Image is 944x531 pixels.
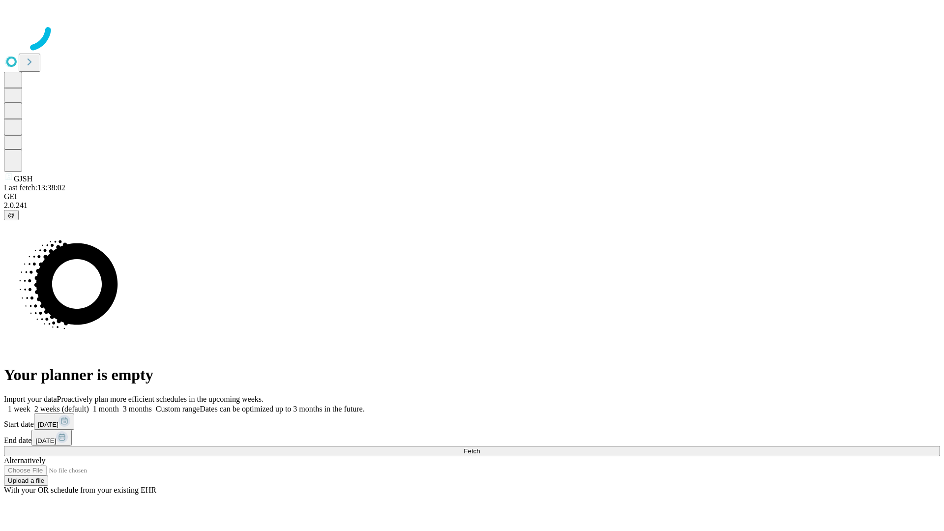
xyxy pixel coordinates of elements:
[93,405,119,413] span: 1 month
[156,405,200,413] span: Custom range
[4,456,45,465] span: Alternatively
[4,413,940,430] div: Start date
[4,475,48,486] button: Upload a file
[34,405,89,413] span: 2 weeks (default)
[31,430,72,446] button: [DATE]
[38,421,59,428] span: [DATE]
[8,211,15,219] span: @
[4,430,940,446] div: End date
[8,405,30,413] span: 1 week
[4,183,65,192] span: Last fetch: 13:38:02
[4,366,940,384] h1: Your planner is empty
[14,175,32,183] span: GJSH
[35,437,56,444] span: [DATE]
[4,395,57,403] span: Import your data
[200,405,364,413] span: Dates can be optimized up to 3 months in the future.
[4,210,19,220] button: @
[57,395,264,403] span: Proactively plan more efficient schedules in the upcoming weeks.
[34,413,74,430] button: [DATE]
[4,446,940,456] button: Fetch
[4,201,940,210] div: 2.0.241
[4,192,940,201] div: GEI
[4,486,156,494] span: With your OR schedule from your existing EHR
[123,405,152,413] span: 3 months
[464,447,480,455] span: Fetch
